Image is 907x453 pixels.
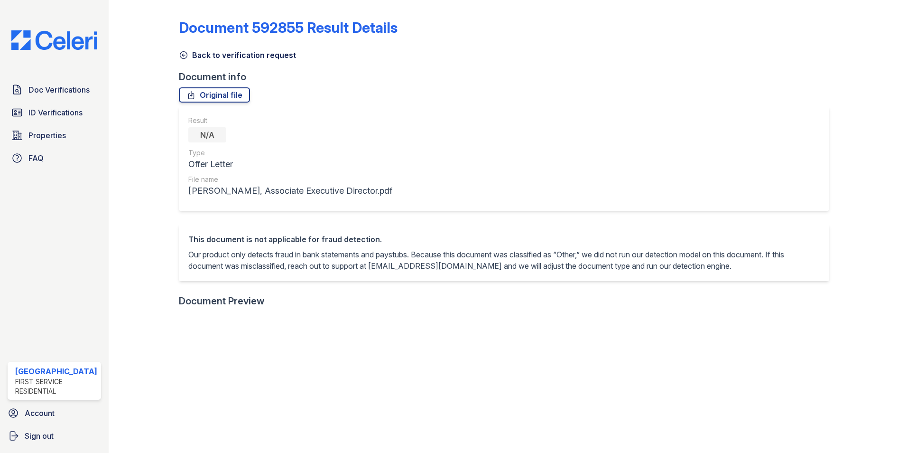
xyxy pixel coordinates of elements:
span: ID Verifications [28,107,83,118]
a: Properties [8,126,101,145]
span: Properties [28,130,66,141]
div: [PERSON_NAME], Associate Executive Director.pdf [188,184,392,198]
span: Account [25,407,55,419]
a: Doc Verifications [8,80,101,99]
a: Original file [179,87,250,103]
div: File name [188,175,392,184]
div: Document Preview [179,294,265,308]
div: This document is not applicable for fraud detection. [188,234,820,245]
span: FAQ [28,152,44,164]
div: First Service Residential [15,377,97,396]
div: [GEOGRAPHIC_DATA] [15,366,97,377]
span: Sign out [25,430,54,442]
a: ID Verifications [8,103,101,122]
img: CE_Logo_Blue-a8612792a0a2168367f1c8372b55b34899dd931a85d93a1a3d3e32e68fde9ad4.png [4,30,105,50]
a: Account [4,404,105,423]
div: Result [188,116,392,125]
p: Our product only detects fraud in bank statements and paystubs. Because this document was classif... [188,249,820,272]
a: FAQ [8,149,101,168]
a: Document 592855 Result Details [179,19,398,36]
div: Document info [179,70,837,84]
a: Back to verification request [179,49,296,61]
div: N/A [188,127,226,142]
div: Type [188,148,392,158]
span: Doc Verifications [28,84,90,95]
a: Sign out [4,426,105,445]
div: Offer Letter [188,158,392,171]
